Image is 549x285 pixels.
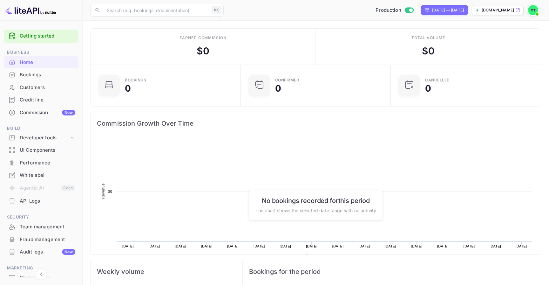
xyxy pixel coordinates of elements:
[464,244,475,248] text: [DATE]
[4,221,78,233] a: Team management
[97,267,231,277] span: Weekly volume
[20,134,69,142] div: Developer tools
[373,7,416,14] div: Switch to Sandbox mode
[422,44,435,58] div: $ 0
[4,69,78,80] a: Bookings
[108,190,112,193] text: $0
[4,132,78,143] div: Developer tools
[36,268,47,280] button: Collapse navigation
[212,6,221,14] div: ⌘K
[411,244,423,248] text: [DATE]
[437,244,449,248] text: [DATE]
[4,81,78,94] div: Customers
[528,5,538,15] img: Yassir ET TABTI
[254,244,265,248] text: [DATE]
[20,84,75,91] div: Customers
[255,197,376,204] h6: No bookings recorded for this period
[4,169,78,181] a: Whitelabel
[4,246,78,258] div: Audit logsNew
[411,35,445,41] div: Total volume
[385,244,396,248] text: [DATE]
[101,183,105,199] text: Revenue
[4,246,78,258] a: Audit logsNew
[20,223,75,231] div: Team management
[4,144,78,156] a: UI Components
[4,125,78,132] span: Build
[275,84,281,93] div: 0
[275,78,300,82] div: Confirmed
[490,244,501,248] text: [DATE]
[20,236,75,243] div: Fraud management
[249,267,535,277] span: Bookings for the period
[125,84,131,93] div: 0
[4,49,78,56] span: Business
[4,157,78,169] div: Performance
[482,7,514,13] p: [DOMAIN_NAME]
[311,254,327,259] text: Revenue
[4,272,78,283] a: Promo codes
[20,198,75,205] div: API Logs
[20,147,75,154] div: UI Components
[20,96,75,104] div: Credit line
[4,195,78,207] div: API Logs
[4,233,78,245] a: Fraud management
[20,159,75,167] div: Performance
[103,4,209,17] input: Search (e.g. bookings, documentation)
[280,244,291,248] text: [DATE]
[62,110,75,115] div: New
[4,56,78,68] a: Home
[201,244,213,248] text: [DATE]
[5,5,56,15] img: LiteAPI logo
[425,78,450,82] div: CANCELLED
[20,71,75,79] div: Bookings
[227,244,239,248] text: [DATE]
[122,244,134,248] text: [DATE]
[4,69,78,81] div: Bookings
[332,244,344,248] text: [DATE]
[306,244,317,248] text: [DATE]
[425,84,431,93] div: 0
[4,81,78,93] a: Customers
[4,94,78,106] div: Credit line
[20,109,75,116] div: Commission
[20,172,75,179] div: Whitelabel
[516,244,527,248] text: [DATE]
[4,94,78,106] a: Credit line
[4,221,78,233] div: Team management
[4,265,78,272] span: Marketing
[4,56,78,69] div: Home
[20,32,75,40] a: Getting started
[4,157,78,169] a: Performance
[4,195,78,207] a: API Logs
[180,35,227,41] div: Earned commission
[358,244,370,248] text: [DATE]
[4,214,78,221] span: Security
[4,107,78,119] div: CommissionNew
[4,107,78,118] a: CommissionNew
[97,118,535,129] span: Commission Growth Over Time
[432,7,464,13] div: [DATE] — [DATE]
[62,249,75,255] div: New
[20,59,75,66] div: Home
[149,244,160,248] text: [DATE]
[197,44,209,58] div: $ 0
[20,274,75,282] div: Promo codes
[175,244,186,248] text: [DATE]
[125,78,146,82] div: Bookings
[255,207,376,213] p: The chart shows the selected date range with no activity
[20,248,75,256] div: Audit logs
[4,30,78,43] div: Getting started
[376,7,401,14] span: Production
